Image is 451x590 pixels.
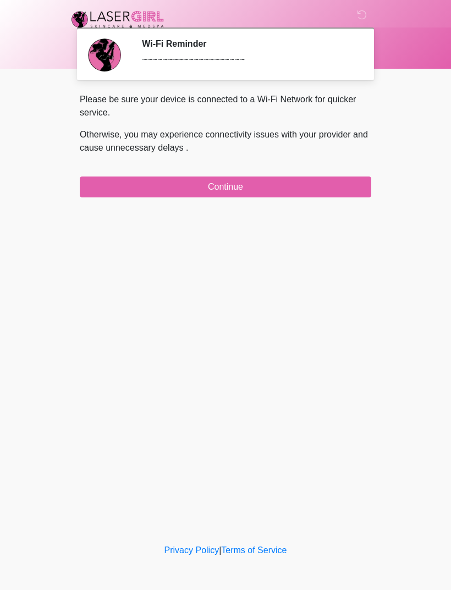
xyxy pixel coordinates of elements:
[142,53,355,67] div: ~~~~~~~~~~~~~~~~~~~~
[88,38,121,71] img: Agent Avatar
[221,545,287,555] a: Terms of Service
[80,93,371,119] p: Please be sure your device is connected to a Wi-Fi Network for quicker service.
[80,177,371,197] button: Continue
[80,128,371,155] p: Otherwise, you may experience connectivity issues with your provider and cause unnecessary delays .
[69,8,167,30] img: Laser Girl Med Spa LLC Logo
[142,38,355,49] h2: Wi-Fi Reminder
[219,545,221,555] a: |
[164,545,219,555] a: Privacy Policy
